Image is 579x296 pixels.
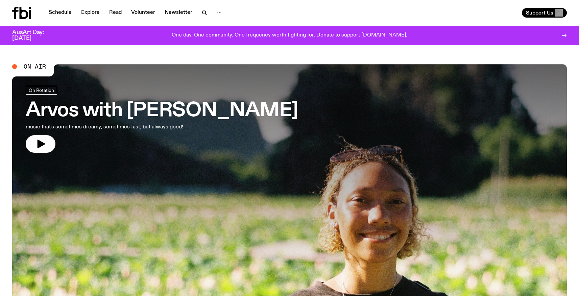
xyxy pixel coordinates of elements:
a: Arvos with [PERSON_NAME]music that's sometimes dreamy, sometimes fast, but always good! [26,86,298,153]
span: On Air [24,64,46,70]
h3: Arvos with [PERSON_NAME] [26,101,298,120]
a: Volunteer [127,8,159,18]
h3: AusArt Day: [DATE] [12,30,55,41]
a: Schedule [45,8,76,18]
a: On Rotation [26,86,57,95]
span: On Rotation [29,88,54,93]
p: One day. One community. One frequency worth fighting for. Donate to support [DOMAIN_NAME]. [172,32,407,39]
p: music that's sometimes dreamy, sometimes fast, but always good! [26,123,199,131]
a: Newsletter [161,8,196,18]
span: Support Us [526,10,553,16]
button: Support Us [522,8,567,18]
a: Read [105,8,126,18]
a: Explore [77,8,104,18]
